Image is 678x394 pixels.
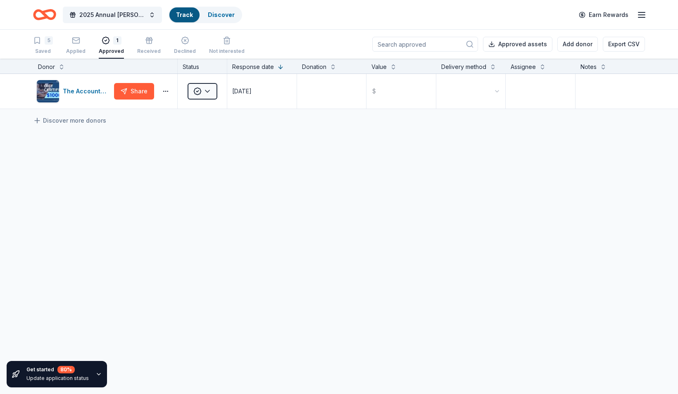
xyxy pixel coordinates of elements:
[33,48,53,55] div: Saved
[66,33,86,59] button: Applied
[99,48,124,55] div: Approved
[209,48,245,55] div: Not interested
[574,7,633,22] a: Earn Rewards
[169,7,242,23] button: TrackDiscover
[174,48,196,55] div: Declined
[208,11,235,18] a: Discover
[227,74,297,109] button: [DATE]
[57,366,75,373] div: 80 %
[45,36,53,45] div: 5
[33,33,53,59] button: 5Saved
[38,62,55,72] div: Donor
[483,37,552,52] button: Approved assets
[176,11,193,18] a: Track
[372,37,478,52] input: Search approved
[557,37,598,52] button: Add donor
[79,10,145,20] span: 2025 Annual [PERSON_NAME] Fall Festival
[178,59,227,74] div: Status
[137,48,161,55] div: Received
[232,62,274,72] div: Response date
[113,36,121,45] div: 1
[36,80,111,103] button: Image for The Accounting DoctorThe Accounting Doctor
[33,5,56,24] a: Home
[302,62,326,72] div: Donation
[63,7,162,23] button: 2025 Annual [PERSON_NAME] Fall Festival
[37,80,59,102] img: Image for The Accounting Doctor
[209,33,245,59] button: Not interested
[99,33,124,59] button: 1Approved
[174,33,196,59] button: Declined
[603,37,645,52] button: Export CSV
[232,86,252,96] div: [DATE]
[26,366,89,373] div: Get started
[63,86,111,96] div: The Accounting Doctor
[33,116,106,126] a: Discover more donors
[66,48,86,55] div: Applied
[371,62,387,72] div: Value
[114,83,154,100] button: Share
[441,62,486,72] div: Delivery method
[511,62,536,72] div: Assignee
[580,62,597,72] div: Notes
[137,33,161,59] button: Received
[26,375,89,382] div: Update application status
